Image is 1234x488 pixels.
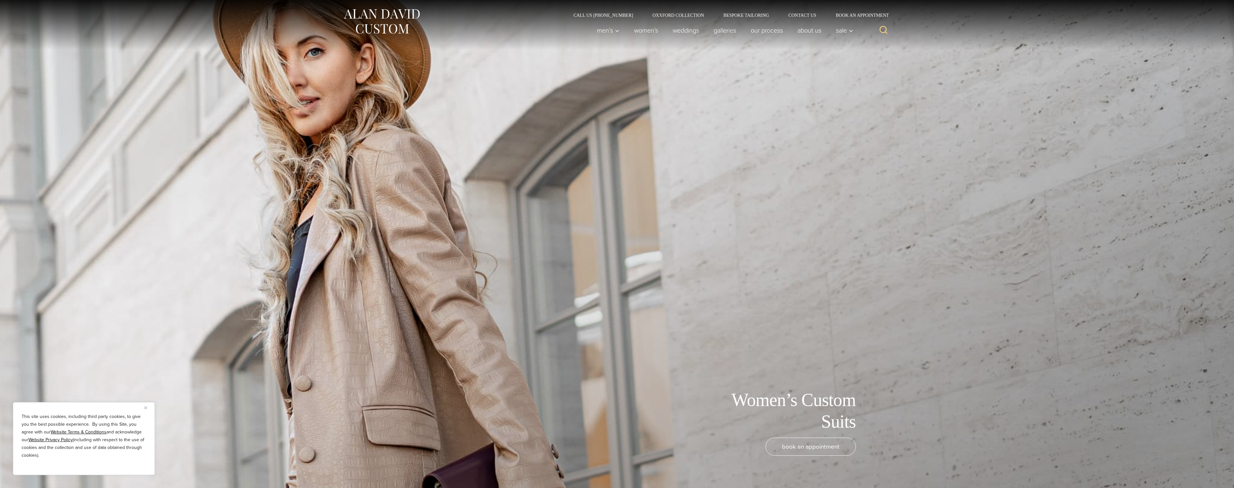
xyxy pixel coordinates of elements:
a: Galleries [706,24,743,37]
a: About Us [790,24,828,37]
a: Bespoke Tailoring [714,13,778,17]
span: Men’s [597,27,619,34]
iframe: Opens a widget where you can chat to one of our agents [1192,469,1228,485]
nav: Primary Navigation [589,24,857,37]
a: Oxxford Collection [643,13,714,17]
img: Close [144,406,147,409]
a: weddings [665,24,706,37]
a: Call Us [PHONE_NUMBER] [564,13,643,17]
a: Website Privacy Policy [28,436,73,443]
a: Women’s [627,24,665,37]
p: This site uses cookies, including third party cookies, to give you the best possible experience. ... [22,413,146,459]
span: Sale [836,27,853,34]
button: Close [144,404,152,412]
a: book an appointment [766,438,856,456]
button: View Search Form [876,23,891,38]
a: Website Terms & Conditions [51,429,106,435]
span: book an appointment [782,442,839,451]
img: Alan David Custom [343,7,420,36]
a: Contact Us [779,13,826,17]
a: Our Process [743,24,790,37]
nav: Secondary Navigation [564,13,891,17]
a: Book an Appointment [826,13,891,17]
h1: Women’s Custom Suits [711,389,856,432]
